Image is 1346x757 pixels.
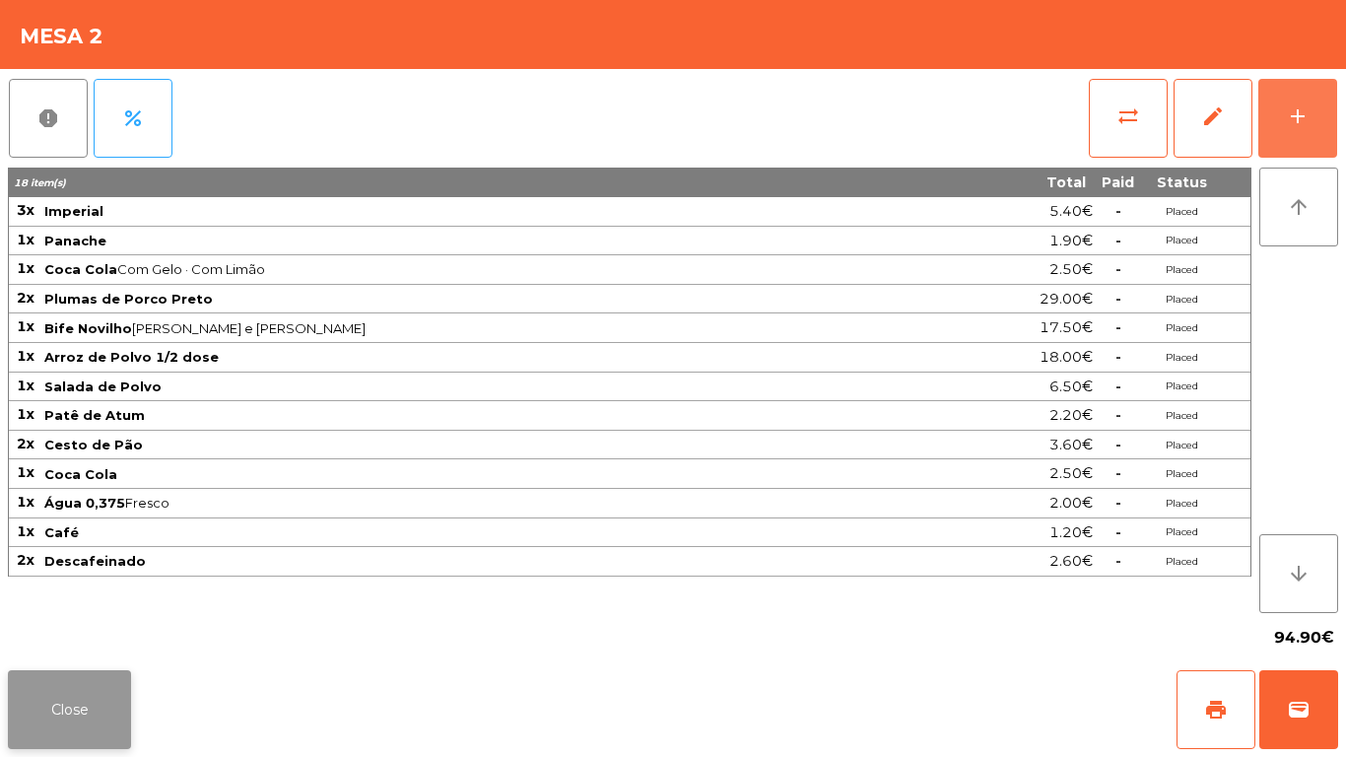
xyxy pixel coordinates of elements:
span: 2.50€ [1049,460,1093,487]
span: - [1115,378,1121,395]
span: print [1204,698,1228,722]
span: 1x [17,493,34,511]
button: wallet [1259,670,1338,749]
span: 29.00€ [1040,286,1093,312]
span: - [1115,552,1121,570]
span: Panache [44,233,106,248]
button: add [1258,79,1337,158]
span: Patê de Atum [44,407,145,423]
td: Placed [1142,431,1221,460]
span: Água 0,375 [44,495,125,511]
span: - [1115,290,1121,308]
span: 2.50€ [1049,256,1093,283]
span: 2x [17,289,34,307]
button: edit [1174,79,1252,158]
span: 3.60€ [1049,432,1093,458]
h4: Mesa 2 [20,22,103,51]
span: - [1115,494,1121,512]
span: 1x [17,463,34,481]
span: Arroz de Polvo 1/2 dose [44,349,219,365]
span: 1x [17,405,34,423]
button: arrow_upward [1259,168,1338,246]
span: - [1115,406,1121,424]
button: Close [8,670,131,749]
span: 1.20€ [1049,519,1093,546]
span: - [1115,523,1121,541]
td: Placed [1142,518,1221,548]
span: - [1115,232,1121,249]
span: edit [1201,104,1225,128]
td: Placed [1142,227,1221,256]
i: arrow_upward [1287,195,1311,219]
span: - [1115,464,1121,482]
span: 1x [17,231,34,248]
th: Paid [1094,168,1142,197]
span: 2.20€ [1049,402,1093,429]
span: - [1115,436,1121,453]
i: arrow_downward [1287,562,1311,585]
td: Placed [1142,343,1221,373]
span: Cesto de Pão [44,437,143,452]
td: Placed [1142,401,1221,431]
td: Placed [1142,373,1221,402]
span: - [1115,318,1121,336]
td: Placed [1142,285,1221,314]
td: Placed [1142,255,1221,285]
td: Placed [1142,489,1221,518]
span: Coca Cola [44,261,117,277]
span: - [1115,260,1121,278]
span: report [36,106,60,130]
span: 94.90€ [1274,623,1334,653]
span: 1.90€ [1049,228,1093,254]
span: sync_alt [1116,104,1140,128]
span: 1x [17,347,34,365]
span: 5.40€ [1049,198,1093,225]
td: Placed [1142,459,1221,489]
span: Coca Cola [44,466,117,482]
span: Bife Novilho [44,320,132,336]
td: Placed [1142,547,1221,577]
span: 17.50€ [1040,314,1093,341]
span: Imperial [44,203,103,219]
button: report [9,79,88,158]
span: 1x [17,317,34,335]
span: Plumas de Porco Preto [44,291,213,307]
span: 2x [17,435,34,452]
td: Placed [1142,197,1221,227]
td: Placed [1142,313,1221,343]
span: 18.00€ [1040,344,1093,371]
button: print [1177,670,1255,749]
span: Com Gelo · Com Limão [44,261,939,277]
span: 1x [17,377,34,394]
span: Descafeinado [44,553,146,569]
span: 18 item(s) [14,176,66,189]
span: wallet [1287,698,1311,722]
span: [PERSON_NAME] e [PERSON_NAME] [44,320,939,336]
div: add [1286,104,1310,128]
span: - [1115,348,1121,366]
span: 2.00€ [1049,490,1093,516]
span: - [1115,202,1121,220]
th: Status [1142,168,1221,197]
span: Salada de Polvo [44,378,162,394]
span: Café [44,524,79,540]
span: 3x [17,201,34,219]
th: Total [941,168,1094,197]
span: 2.60€ [1049,548,1093,575]
span: 1x [17,522,34,540]
span: Fresco [44,495,939,511]
button: arrow_downward [1259,534,1338,613]
button: percent [94,79,172,158]
span: 2x [17,551,34,569]
span: 1x [17,259,34,277]
span: 6.50€ [1049,374,1093,400]
span: percent [121,106,145,130]
button: sync_alt [1089,79,1168,158]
